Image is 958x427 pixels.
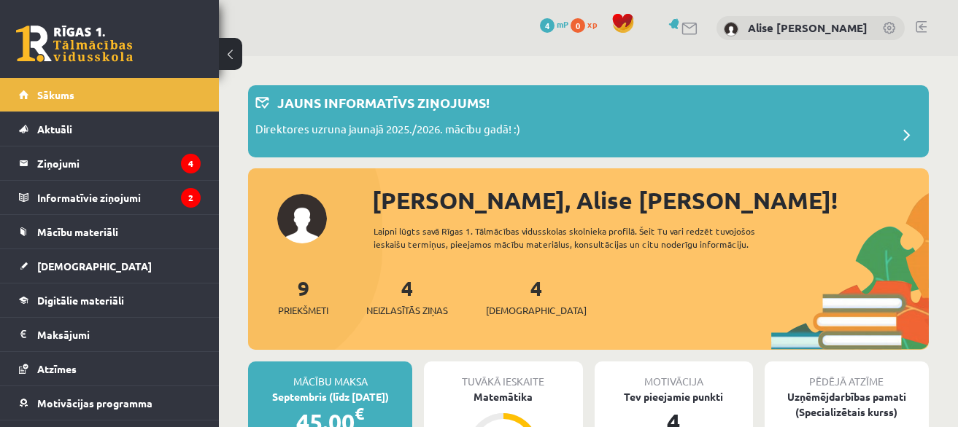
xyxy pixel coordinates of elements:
div: [PERSON_NAME], Alise [PERSON_NAME]! [372,183,929,218]
a: Ziņojumi4 [19,146,201,180]
a: Atzīmes [19,352,201,385]
a: Mācību materiāli [19,215,201,248]
a: Alise [PERSON_NAME] [748,20,868,35]
span: Atzīmes [37,362,77,375]
span: Aktuāli [37,122,72,136]
span: Priekšmeti [278,303,328,318]
div: Motivācija [595,361,753,389]
a: Informatīvie ziņojumi2 [19,181,201,214]
span: [DEMOGRAPHIC_DATA] [486,303,587,318]
span: Neizlasītās ziņas [366,303,448,318]
span: 0 [571,18,585,33]
div: Pēdējā atzīme [765,361,929,389]
p: Direktores uzruna jaunajā 2025./2026. mācību gadā! :) [255,121,520,141]
a: [DEMOGRAPHIC_DATA] [19,249,201,283]
a: Motivācijas programma [19,386,201,420]
a: 4[DEMOGRAPHIC_DATA] [486,275,587,318]
div: Tev pieejamie punkti [595,389,753,404]
div: Tuvākā ieskaite [424,361,582,389]
a: Maksājumi [19,318,201,351]
a: Sākums [19,78,201,111]
a: 9Priekšmeti [278,275,328,318]
legend: Ziņojumi [37,146,201,180]
legend: Informatīvie ziņojumi [37,181,201,214]
legend: Maksājumi [37,318,201,351]
div: Mācību maksa [248,361,412,389]
img: Alise Marta Brence [724,22,738,36]
a: Rīgas 1. Tālmācības vidusskola [16,26,133,62]
a: Digitālie materiāli [19,283,201,317]
span: xp [587,18,597,30]
span: € [355,403,364,424]
span: Sākums [37,88,74,101]
a: 4 mP [540,18,568,30]
div: Uzņēmējdarbības pamati (Specializētais kurss) [765,389,929,420]
span: 4 [540,18,555,33]
i: 4 [181,154,201,173]
div: Laipni lūgts savā Rīgas 1. Tālmācības vidusskolas skolnieka profilā. Šeit Tu vari redzēt tuvojošo... [374,224,782,251]
span: Motivācijas programma [37,396,152,410]
div: Septembris (līdz [DATE]) [248,389,412,404]
div: Matemātika [424,389,582,404]
p: Jauns informatīvs ziņojums! [277,93,490,112]
span: Mācību materiāli [37,225,118,238]
a: Jauns informatīvs ziņojums! Direktores uzruna jaunajā 2025./2026. mācību gadā! :) [255,93,922,150]
a: Aktuāli [19,112,201,146]
a: 4Neizlasītās ziņas [366,275,448,318]
span: mP [557,18,568,30]
span: [DEMOGRAPHIC_DATA] [37,259,152,273]
i: 2 [181,188,201,208]
a: 0 xp [571,18,604,30]
span: Digitālie materiāli [37,294,124,307]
